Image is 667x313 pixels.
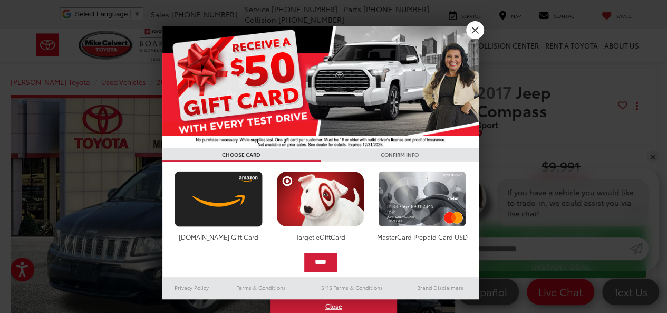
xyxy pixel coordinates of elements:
[162,148,321,162] h3: CHOOSE CARD
[274,171,367,227] img: targetcard.png
[274,232,367,241] div: Target eGiftCard
[221,281,302,294] a: Terms & Conditions
[375,171,469,227] img: mastercard.png
[302,281,402,294] a: SMS Terms & Conditions
[162,281,221,294] a: Privacy Policy
[172,171,265,227] img: amazoncard.png
[162,26,479,148] img: 55838_top_625864.jpg
[321,148,479,162] h3: CONFIRM INFO
[402,281,479,294] a: Brand Disclaimers
[172,232,265,241] div: [DOMAIN_NAME] Gift Card
[375,232,469,241] div: MasterCard Prepaid Card USD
